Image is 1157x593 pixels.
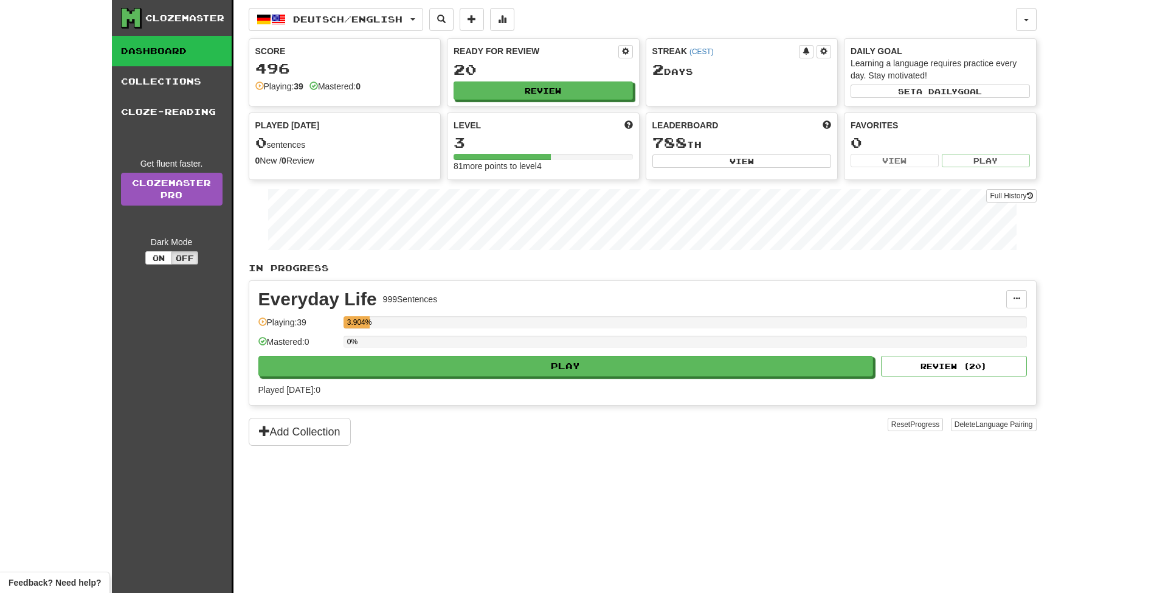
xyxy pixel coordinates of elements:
button: Full History [986,189,1036,203]
p: In Progress [249,262,1037,274]
span: a daily [916,87,958,95]
div: Day s [652,62,832,78]
button: Add sentence to collection [460,8,484,31]
button: More stats [490,8,514,31]
div: th [652,135,832,151]
span: 788 [652,134,687,151]
button: Deutsch/English [249,8,423,31]
div: Daily Goal [851,45,1030,57]
span: Played [DATE]: 0 [258,385,320,395]
span: Score more points to level up [624,119,633,131]
span: Leaderboard [652,119,719,131]
div: 3.904% [347,316,370,328]
div: 0 [851,135,1030,150]
a: ClozemasterPro [121,173,223,206]
div: Playing: 39 [258,316,337,336]
strong: 0 [356,81,361,91]
button: Play [258,356,874,376]
button: DeleteLanguage Pairing [951,418,1037,431]
div: 999 Sentences [383,293,438,305]
button: Off [171,251,198,265]
span: Open feedback widget [9,577,101,589]
div: sentences [255,135,435,151]
button: View [652,154,832,168]
button: Add Collection [249,418,351,446]
div: 81 more points to level 4 [454,160,633,172]
span: Language Pairing [975,420,1032,429]
button: View [851,154,939,167]
div: Dark Mode [121,236,223,248]
button: Search sentences [429,8,454,31]
div: Ready for Review [454,45,618,57]
div: Mastered: 0 [258,336,337,356]
div: Learning a language requires practice every day. Stay motivated! [851,57,1030,81]
span: Level [454,119,481,131]
strong: 0 [255,156,260,165]
div: New / Review [255,154,435,167]
div: Clozemaster [145,12,224,24]
div: Score [255,45,435,57]
button: On [145,251,172,265]
span: Deutsch / English [293,14,402,24]
strong: 0 [281,156,286,165]
a: Cloze-Reading [112,97,232,127]
button: Review [454,81,633,100]
div: Get fluent faster. [121,158,223,170]
a: (CEST) [689,47,714,56]
a: Collections [112,66,232,97]
div: 20 [454,62,633,77]
span: Played [DATE] [255,119,320,131]
div: Playing: [255,80,303,92]
div: Streak [652,45,800,57]
button: ResetProgress [888,418,943,431]
button: Play [942,154,1030,167]
a: Dashboard [112,36,232,66]
button: Review (20) [881,356,1027,376]
button: Seta dailygoal [851,85,1030,98]
span: Progress [910,420,939,429]
div: 496 [255,61,435,76]
span: 2 [652,61,664,78]
div: 3 [454,135,633,150]
span: This week in points, UTC [823,119,831,131]
div: Mastered: [309,80,361,92]
div: Favorites [851,119,1030,131]
span: 0 [255,134,267,151]
strong: 39 [294,81,303,91]
div: Everyday Life [258,290,377,308]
